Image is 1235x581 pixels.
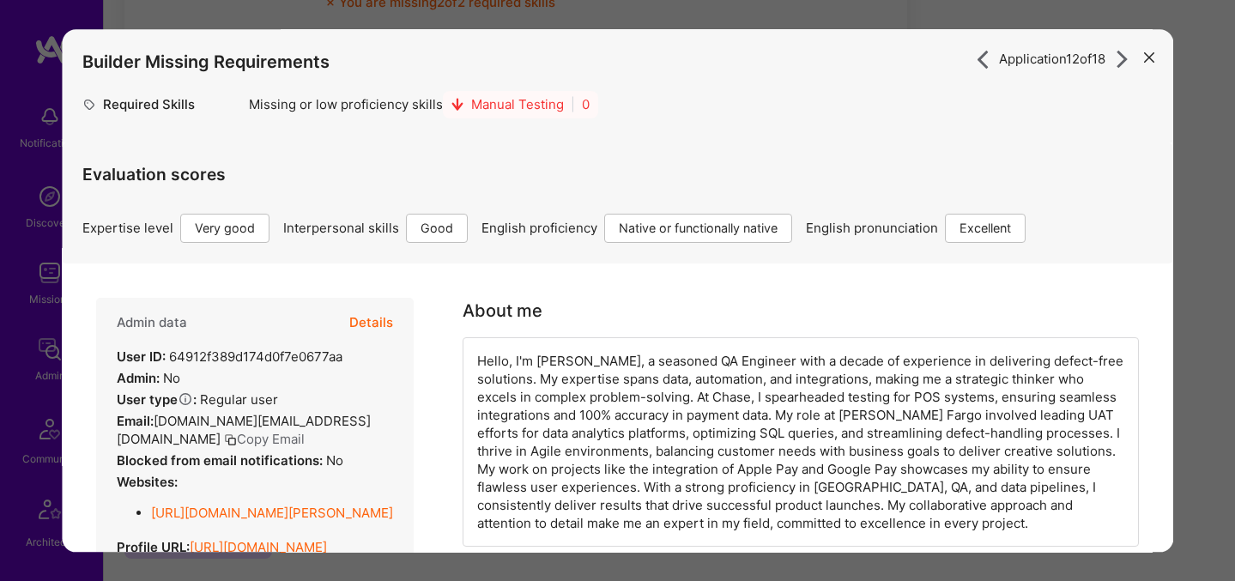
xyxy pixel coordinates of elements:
[117,348,166,365] strong: User ID:
[117,348,342,366] div: 64912f389d174d0f7e0677aa
[349,298,393,348] button: Details
[463,337,1139,547] div: Hello, I'm [PERSON_NAME], a seasoned QA Engineer with a decade of experience in delivering defect...
[82,220,173,238] span: Expertise level
[190,539,327,555] a: [URL][DOMAIN_NAME]
[117,369,180,387] div: No
[1113,50,1133,70] i: icon ArrowRight
[283,220,399,238] span: Interpersonal skills
[481,220,597,238] span: English proficiency
[604,214,792,243] div: Native or functionally native
[117,452,326,469] strong: Blocked from email notifications:
[463,298,542,324] div: About me
[443,91,598,118] div: Manual Testing 0
[117,391,197,408] strong: User type :
[82,166,1153,185] h4: Evaluation scores
[117,413,371,447] span: [DOMAIN_NAME][EMAIL_ADDRESS][DOMAIN_NAME]
[117,315,187,330] h4: Admin data
[117,451,343,469] div: No
[178,391,193,407] i: Help
[945,214,1026,243] div: Excellent
[571,98,575,112] span: |
[117,413,154,429] strong: Email:
[82,51,330,72] h4: Builder Missing Requirements
[180,214,269,243] div: Very good
[151,505,393,521] a: [URL][DOMAIN_NAME][PERSON_NAME]
[249,95,598,123] div: Missing or low proficiency skills
[806,220,938,238] span: English pronunciation
[117,539,190,555] strong: Profile URL:
[1144,53,1154,64] i: icon Close
[1000,51,1106,69] span: Application 12 of 18
[406,214,468,243] div: Good
[451,99,464,112] i: icon Low
[82,95,96,115] i: icon Tag
[103,95,249,123] div: Required Skills
[62,29,1173,552] div: modal
[117,370,160,386] strong: Admin:
[117,390,278,409] div: Regular user
[973,50,993,70] i: icon ArrowRight
[224,430,305,448] button: Copy Email
[224,433,237,446] i: icon Copy
[117,474,178,490] strong: Websites:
